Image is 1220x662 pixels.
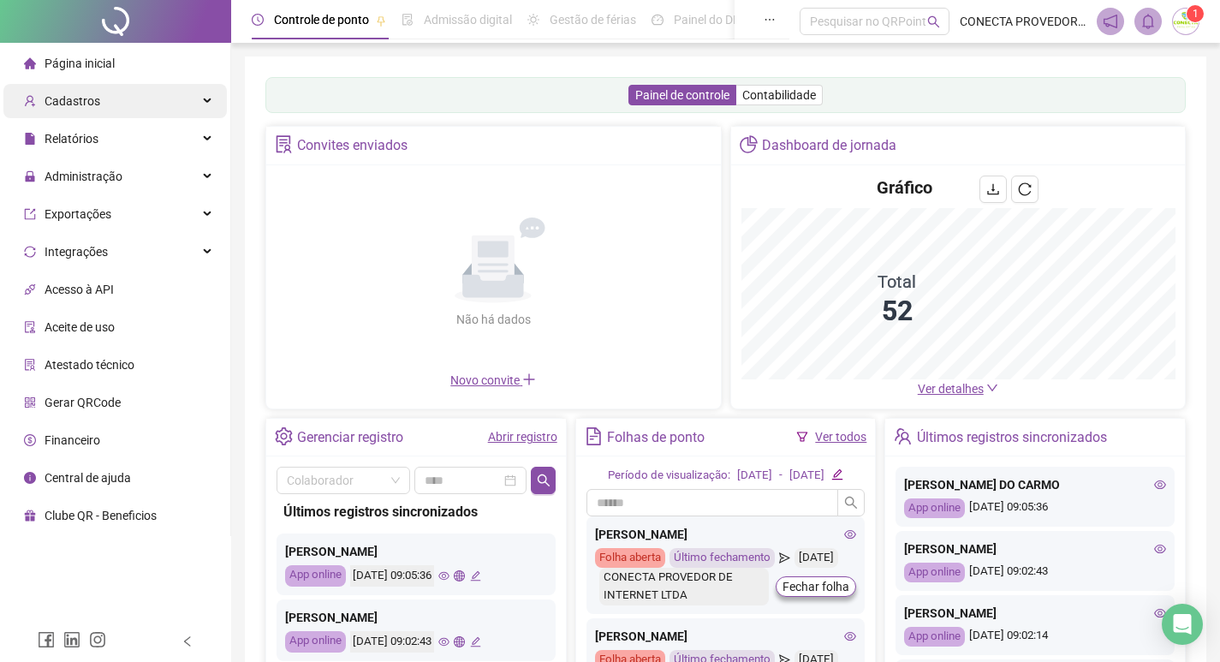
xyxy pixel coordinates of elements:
[182,635,193,647] span: left
[275,135,293,153] span: solution
[24,397,36,409] span: qrcode
[918,382,998,396] a: Ver detalhes down
[960,12,1086,31] span: CONECTA PROVEDOR DE INTERNET LTDA
[1154,607,1166,619] span: eye
[585,427,603,445] span: file-text
[894,427,912,445] span: team
[45,320,115,334] span: Aceite de uso
[779,548,790,568] span: send
[454,636,465,647] span: global
[45,471,131,485] span: Central de ajuda
[607,423,705,452] div: Folhas de ponto
[45,358,134,372] span: Atestado técnico
[904,604,1166,623] div: [PERSON_NAME]
[595,627,857,646] div: [PERSON_NAME]
[927,15,940,28] span: search
[438,570,449,581] span: eye
[1154,543,1166,555] span: eye
[350,565,434,587] div: [DATE] 09:05:36
[608,467,730,485] div: Período de visualização:
[595,548,665,568] div: Folha aberta
[986,382,998,394] span: down
[527,14,539,26] span: sun
[45,57,115,70] span: Página inicial
[376,15,386,26] span: pushpin
[424,13,512,27] span: Admissão digital
[831,468,842,480] span: edit
[275,427,293,445] span: setting
[740,135,758,153] span: pie-chart
[297,423,403,452] div: Gerenciar registro
[1018,182,1032,196] span: reload
[252,14,264,26] span: clock-circle
[24,359,36,371] span: solution
[470,570,481,581] span: edit
[24,57,36,69] span: home
[737,467,772,485] div: [DATE]
[789,467,824,485] div: [DATE]
[24,170,36,182] span: lock
[776,576,856,597] button: Fechar folha
[45,283,114,296] span: Acesso à API
[844,630,856,642] span: eye
[285,608,547,627] div: [PERSON_NAME]
[742,88,816,102] span: Contabilidade
[45,132,98,146] span: Relatórios
[794,548,838,568] div: [DATE]
[595,525,857,544] div: [PERSON_NAME]
[652,14,664,26] span: dashboard
[24,95,36,107] span: user-add
[904,627,1166,647] div: [DATE] 09:02:14
[285,542,547,561] div: [PERSON_NAME]
[24,434,36,446] span: dollar
[674,13,741,27] span: Painel do DP
[45,207,111,221] span: Exportações
[438,636,449,647] span: eye
[285,565,346,587] div: App online
[904,498,1166,518] div: [DATE] 09:05:36
[63,631,80,648] span: linkedin
[1193,8,1199,20] span: 1
[45,170,122,183] span: Administração
[670,548,775,568] div: Último fechamento
[24,208,36,220] span: export
[45,94,100,108] span: Cadastros
[89,631,106,648] span: instagram
[904,498,965,518] div: App online
[904,475,1166,494] div: [PERSON_NAME] DO CARMO
[450,373,536,387] span: Novo convite
[24,133,36,145] span: file
[414,310,572,329] div: Não há dados
[762,131,896,160] div: Dashboard de jornada
[274,13,369,27] span: Controle de ponto
[470,636,481,647] span: edit
[783,577,849,596] span: Fechar folha
[904,540,1166,558] div: [PERSON_NAME]
[904,563,1166,582] div: [DATE] 09:02:43
[1187,5,1204,22] sup: Atualize o seu contato no menu Meus Dados
[38,631,55,648] span: facebook
[1173,9,1199,34] img: 34453
[45,433,100,447] span: Financeiro
[45,509,157,522] span: Clube QR - Beneficios
[1154,479,1166,491] span: eye
[844,528,856,540] span: eye
[402,14,414,26] span: file-done
[986,182,1000,196] span: download
[297,131,408,160] div: Convites enviados
[1162,604,1203,645] div: Open Intercom Messenger
[815,430,866,444] a: Ver todos
[635,88,729,102] span: Painel de controle
[904,563,965,582] div: App online
[24,246,36,258] span: sync
[285,631,346,653] div: App online
[24,321,36,333] span: audit
[1140,14,1156,29] span: bell
[45,396,121,409] span: Gerar QRCode
[550,13,636,27] span: Gestão de férias
[488,430,557,444] a: Abrir registro
[454,570,465,581] span: global
[24,283,36,295] span: api
[779,467,783,485] div: -
[24,510,36,522] span: gift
